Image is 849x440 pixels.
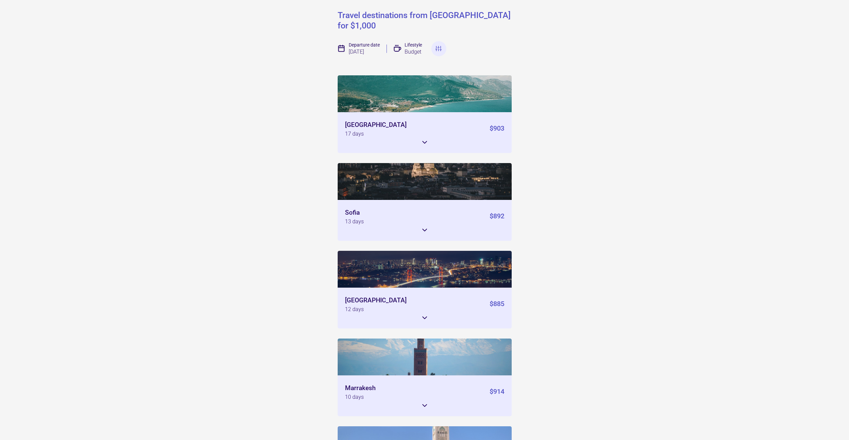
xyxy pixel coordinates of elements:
[405,43,422,47] div: Lifestyle
[405,49,421,55] div: Budget
[490,385,504,400] div: $914
[345,297,407,303] div: [GEOGRAPHIC_DATA]
[345,307,364,312] div: 12 days
[490,297,504,312] div: $885
[345,131,364,137] div: 17 days
[345,209,360,216] div: Sofia
[345,219,364,224] div: 13 days
[490,122,504,137] div: $903
[345,385,376,391] div: Marrakesh
[349,43,380,47] div: Departure date
[345,394,364,400] div: 10 days
[345,122,407,128] div: [GEOGRAPHIC_DATA]
[490,209,504,224] div: $892
[349,49,364,55] div: [DATE]
[338,10,512,31] div: Travel destinations from [GEOGRAPHIC_DATA] for $1,000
